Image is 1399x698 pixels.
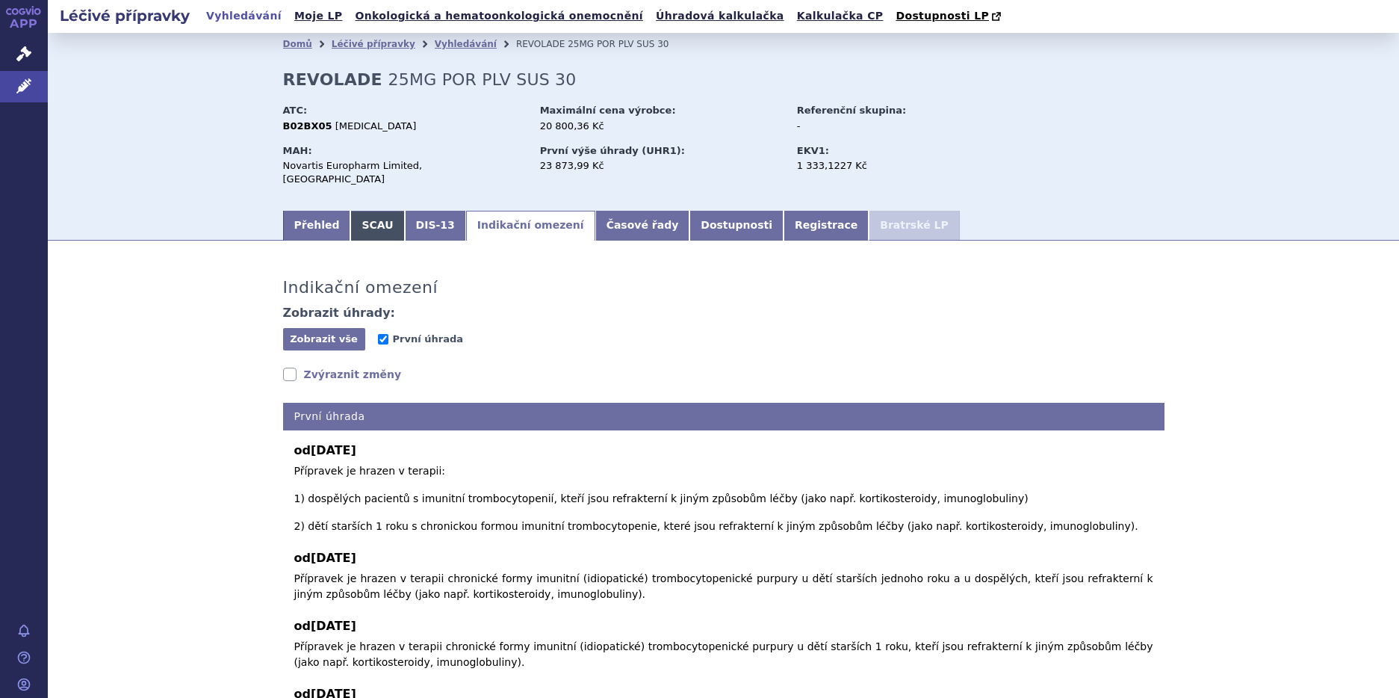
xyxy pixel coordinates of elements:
[283,403,1164,430] h4: První úhrada
[283,367,402,382] a: Zvýraznit změny
[435,39,497,49] a: Vyhledávání
[797,105,906,116] strong: Referenční skupina:
[294,617,1153,635] b: od
[283,306,396,321] h4: Zobrazit úhrady:
[332,39,415,49] a: Léčivé přípravky
[651,6,789,26] a: Úhradová kalkulačka
[294,442,1153,460] b: od
[283,211,351,241] a: Přehled
[335,120,417,132] span: [MEDICAL_DATA]
[378,334,388,345] input: První úhrada
[294,463,1153,534] p: Přípravek je hrazen v terapii: 1) dospělých pacientů s imunitní trombocytopenií, kteří jsou refra...
[393,333,463,345] span: První úhrada
[290,6,347,26] a: Moje LP
[516,39,565,49] span: REVOLADE
[797,120,965,133] div: -
[283,120,332,132] strong: B02BX05
[792,6,888,26] a: Kalkulačka CP
[891,6,1008,27] a: Dostupnosti LP
[294,571,1153,602] p: Přípravek je hrazen v terapii chronické formy imunitní (idiopatické) trombocytopenické purpury u ...
[797,145,829,156] strong: EKV1:
[568,39,669,49] span: 25MG POR PLV SUS 30
[283,70,382,89] strong: REVOLADE
[283,328,365,350] button: Zobrazit vše
[283,278,438,297] h3: Indikační omezení
[283,39,312,49] a: Domů
[797,159,965,173] div: 1 333,1227 Kč
[540,120,783,133] div: 20 800,36 Kč
[540,105,676,116] strong: Maximální cena výrobce:
[202,6,286,26] a: Vyhledávání
[350,211,404,241] a: SCAU
[311,551,356,565] span: [DATE]
[283,145,312,156] strong: MAH:
[540,145,685,156] strong: První výše úhrady (UHR1):
[283,159,526,186] div: Novartis Europharm Limited, [GEOGRAPHIC_DATA]
[294,639,1153,670] p: Přípravek je hrazen v terapii chronické formy imunitní (idiopatické) trombocytopenické purpury u ...
[405,211,466,241] a: DIS-13
[388,70,577,89] span: 25MG POR PLV SUS 30
[311,619,356,633] span: [DATE]
[48,5,202,26] h2: Léčivé přípravky
[540,159,783,173] div: 23 873,99 Kč
[290,333,358,345] span: Zobrazit vše
[689,211,784,241] a: Dostupnosti
[595,211,690,241] a: Časové řady
[283,105,308,116] strong: ATC:
[466,211,595,241] a: Indikační omezení
[294,549,1153,567] b: od
[784,211,869,241] a: Registrace
[896,10,989,22] span: Dostupnosti LP
[350,6,648,26] a: Onkologická a hematoonkologická onemocnění
[311,443,356,457] span: [DATE]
